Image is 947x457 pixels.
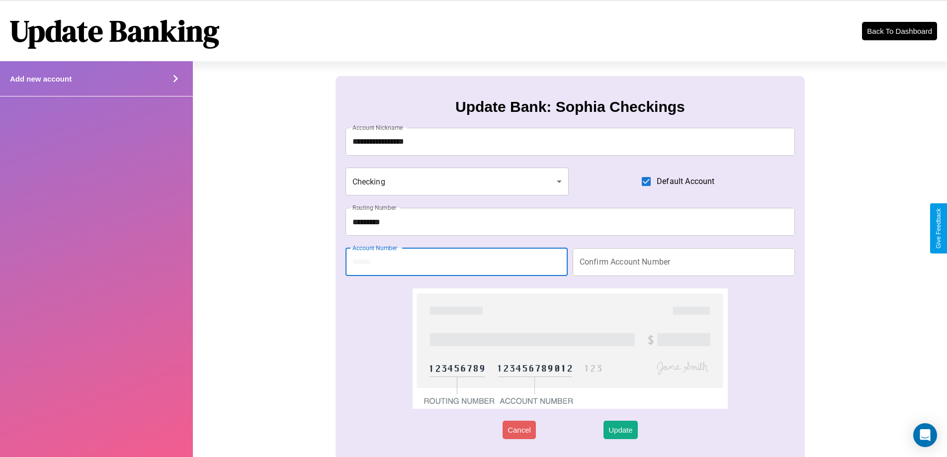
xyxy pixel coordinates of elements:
img: check [413,288,727,409]
label: Account Number [352,244,397,252]
div: Give Feedback [935,208,942,249]
h4: Add new account [10,75,72,83]
span: Default Account [657,176,714,187]
button: Update [603,421,637,439]
h3: Update Bank: Sophia Checkings [455,98,685,115]
button: Back To Dashboard [862,22,937,40]
label: Account Nickname [352,123,403,132]
div: Open Intercom Messenger [913,423,937,447]
h1: Update Banking [10,10,219,51]
button: Cancel [503,421,536,439]
div: Checking [345,168,569,195]
label: Routing Number [352,203,396,212]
